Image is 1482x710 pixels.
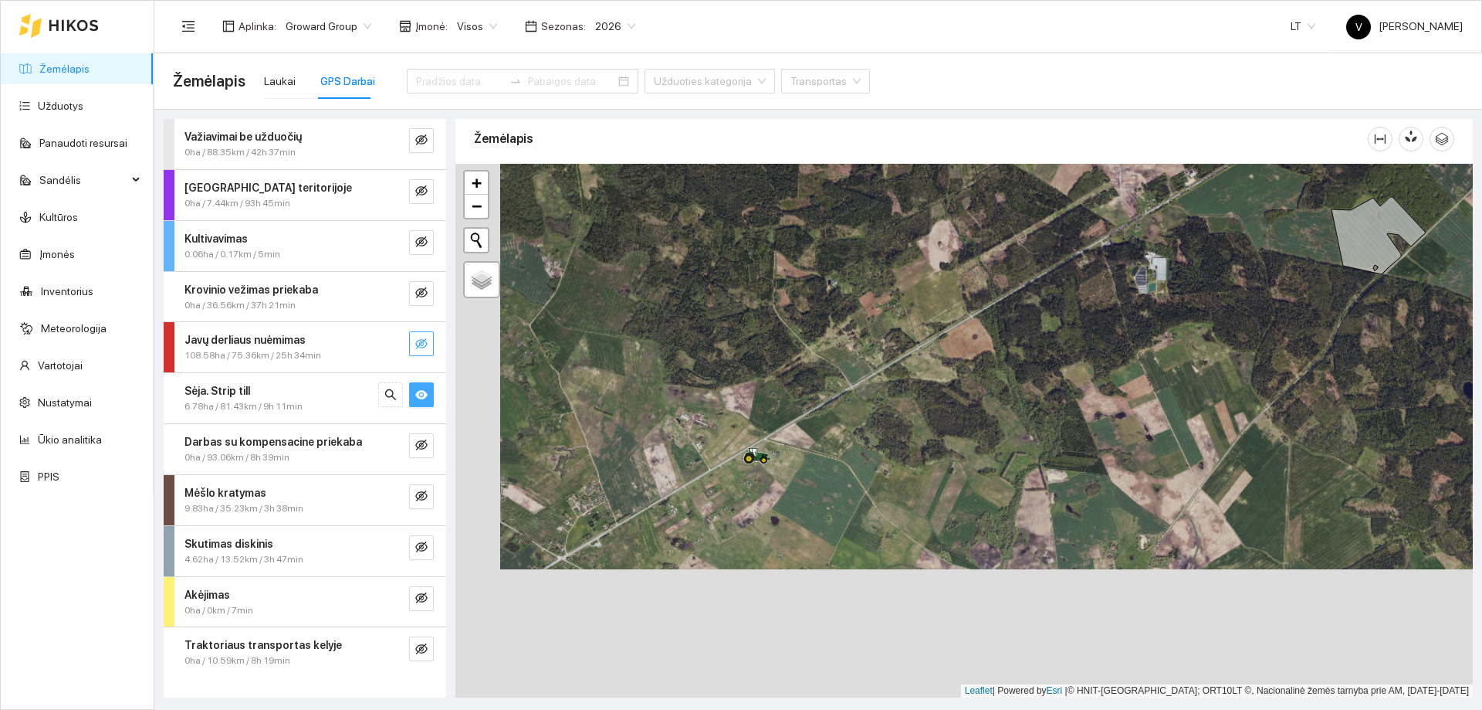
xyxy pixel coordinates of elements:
[184,182,352,194] strong: [GEOGRAPHIC_DATA] teritorijoje
[465,263,499,297] a: Layers
[164,373,446,423] div: Sėja. Strip till6.78ha / 81.43km / 9h 11minsearcheye
[1369,133,1392,145] span: column-width
[399,20,411,32] span: shop
[184,348,321,363] span: 108.58ha / 75.36km / 25h 34min
[184,538,273,550] strong: Skutimas diskinis
[38,433,102,446] a: Ūkio analitika
[415,592,428,606] span: eye-invisible
[409,331,434,356] button: eye-invisible
[1355,15,1362,39] span: V
[525,20,537,32] span: calendar
[222,20,235,32] span: layout
[465,172,488,195] a: Zoom in
[164,475,446,525] div: Mėšlo kratymas9.83ha / 35.23km / 3h 38mineye-invisible
[415,236,428,250] span: eye-invisible
[184,298,296,313] span: 0ha / 36.56km / 37h 21min
[409,586,434,611] button: eye-invisible
[164,119,446,169] div: Važiavimai be užduočių0ha / 88.35km / 42h 37mineye-invisible
[415,643,428,657] span: eye-invisible
[528,73,615,90] input: Pabaigos data
[415,439,428,454] span: eye-invisible
[164,221,446,271] div: Kultivavimas0.06ha / 0.17km / 5mineye-invisible
[164,627,446,678] div: Traktoriaus transportas kelyje0ha / 10.59km / 8h 19mineye-invisible
[264,73,296,90] div: Laukai
[41,285,93,297] a: Inventorius
[184,654,290,668] span: 0ha / 10.59km / 8h 19min
[39,63,90,75] a: Žemėlapis
[184,196,290,211] span: 0ha / 7.44km / 93h 45min
[184,284,318,296] strong: Krovinio vežimas priekaba
[965,685,993,696] a: Leaflet
[39,211,78,223] a: Kultūros
[164,424,446,474] div: Darbas su kompensacine priekaba0ha / 93.06km / 8h 39mineye-invisible
[1047,685,1063,696] a: Esri
[184,639,342,651] strong: Traktoriaus transportas kelyje
[541,18,586,35] span: Sezonas :
[286,15,371,38] span: Groward Group
[38,359,83,372] a: Vartotojai
[465,229,488,252] button: Initiate a new search
[181,19,195,33] span: menu-fold
[184,501,303,516] span: 9.83ha / 35.23km / 3h 38min
[39,137,127,149] a: Panaudoti resursai
[173,69,245,93] span: Žemėlapis
[378,382,403,407] button: search
[184,131,302,143] strong: Važiavimai be užduočių
[164,272,446,322] div: Krovinio vežimas priekaba0ha / 36.56km / 37h 21mineye-invisible
[409,230,434,255] button: eye-invisible
[164,577,446,627] div: Akėjimas0ha / 0km / 7mineye-invisible
[39,248,75,260] a: Įmonės
[164,322,446,372] div: Javų derliaus nuėmimas108.58ha / 75.36km / 25h 34mineye-invisible
[409,433,434,458] button: eye-invisible
[164,526,446,576] div: Skutimas diskinis4.62ha / 13.52km / 3h 47mineye-invisible
[184,247,280,262] span: 0.06ha / 0.17km / 5min
[415,185,428,199] span: eye-invisible
[1065,685,1068,696] span: |
[1291,15,1315,38] span: LT
[38,471,59,483] a: PPIS
[415,490,428,504] span: eye-invisible
[164,170,446,220] div: [GEOGRAPHIC_DATA] teritorijoje0ha / 7.44km / 93h 45mineye-invisible
[595,15,635,38] span: 2026
[184,552,303,567] span: 4.62ha / 13.52km / 3h 47min
[184,603,253,618] span: 0ha / 0km / 7min
[409,637,434,661] button: eye-invisible
[38,100,83,112] a: Užduotys
[39,165,127,195] span: Sandėlis
[409,128,434,153] button: eye-invisible
[472,196,482,216] span: −
[184,233,248,245] strong: Kultivavimas
[184,487,266,499] strong: Mėšlo kratymas
[409,382,434,407] button: eye
[465,195,488,218] a: Zoom out
[509,75,522,87] span: to
[1368,127,1392,151] button: column-width
[184,589,230,601] strong: Akėjimas
[415,541,428,555] span: eye-invisible
[1346,20,1463,32] span: [PERSON_NAME]
[409,535,434,560] button: eye-invisible
[415,18,448,35] span: Įmonė :
[41,322,107,335] a: Meteorologija
[184,385,250,397] strong: Sėja. Strip till
[384,389,397,403] span: search
[320,73,375,90] div: GPS Darbai
[415,134,428,148] span: eye-invisible
[184,334,306,346] strong: Javų derliaus nuėmimas
[409,179,434,204] button: eye-invisible
[239,18,276,35] span: Aplinka :
[415,389,428,403] span: eye
[474,117,1368,161] div: Žemėlapis
[409,281,434,306] button: eye-invisible
[415,287,428,301] span: eye-invisible
[38,396,92,409] a: Nustatymai
[173,11,204,42] button: menu-fold
[184,436,362,448] strong: Darbas su kompensacine priekaba
[184,399,303,414] span: 6.78ha / 81.43km / 9h 11min
[416,73,503,90] input: Pradžios data
[457,15,497,38] span: Visos
[409,484,434,509] button: eye-invisible
[415,338,428,352] span: eye-invisible
[961,685,1473,698] div: | Powered by © HNIT-[GEOGRAPHIC_DATA]; ORT10LT ©, Nacionalinė žemės tarnyba prie AM, [DATE]-[DATE]
[184,145,296,160] span: 0ha / 88.35km / 42h 37min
